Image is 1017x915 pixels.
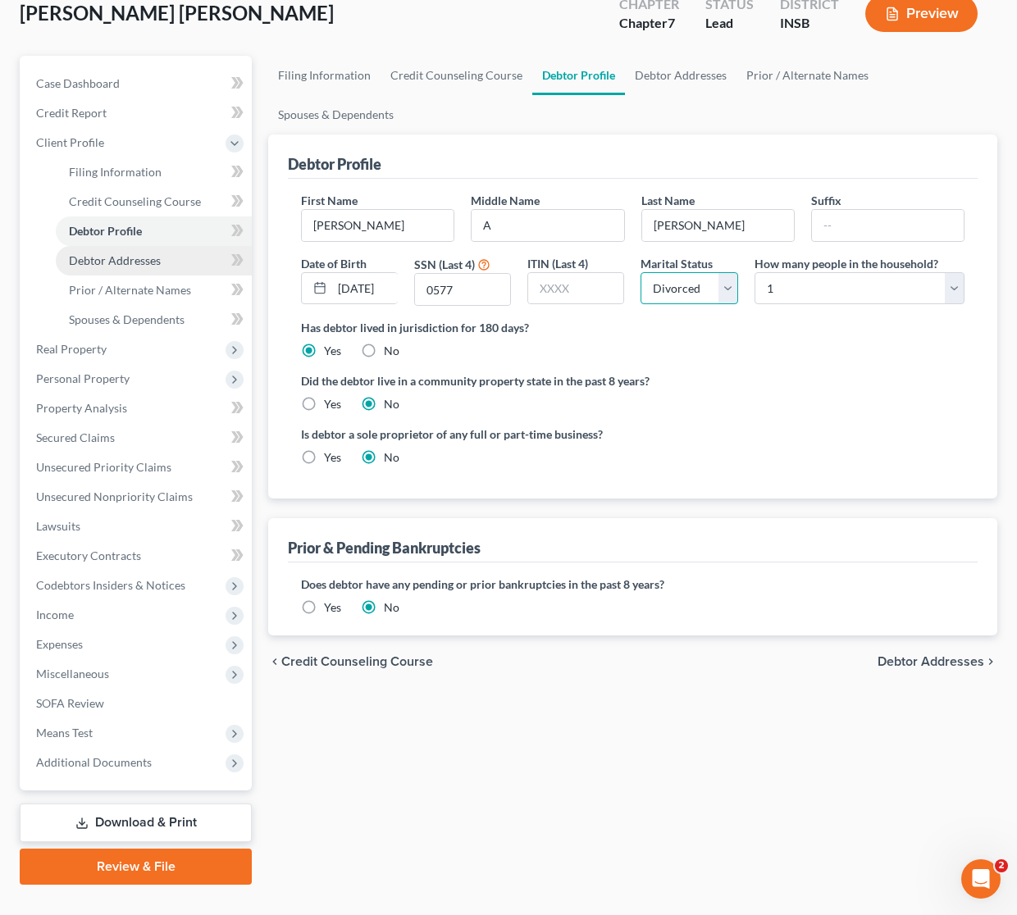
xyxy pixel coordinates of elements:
[36,135,104,149] span: Client Profile
[36,489,193,503] span: Unsecured Nonpriority Claims
[755,255,938,272] label: How many people in the household?
[324,599,341,616] label: Yes
[36,106,107,120] span: Credit Report
[36,726,93,740] span: Means Test
[471,192,540,209] label: Middle Name
[36,755,152,769] span: Additional Documents
[527,255,588,272] label: ITIN (Last 4)
[23,512,252,541] a: Lawsuits
[56,305,252,335] a: Spouses & Dependents
[384,599,399,616] label: No
[532,56,625,95] a: Debtor Profile
[69,224,142,238] span: Debtor Profile
[36,608,74,621] span: Income
[619,14,679,33] div: Chapter
[69,283,191,297] span: Prior / Alternate Names
[324,343,341,359] label: Yes
[301,372,965,389] label: Did the debtor live in a community property state in the past 8 years?
[36,667,109,681] span: Miscellaneous
[36,430,115,444] span: Secured Claims
[23,98,252,128] a: Credit Report
[324,449,341,466] label: Yes
[301,426,625,443] label: Is debtor a sole proprietor of any full or part-time business?
[811,192,841,209] label: Suffix
[20,1,334,25] span: [PERSON_NAME] [PERSON_NAME]
[268,95,404,134] a: Spouses & Dependents
[668,15,675,30] span: 7
[56,275,252,305] a: Prior / Alternate Names
[301,576,965,593] label: Does debtor have any pending or prior bankruptcies in the past 8 years?
[23,482,252,512] a: Unsecured Nonpriority Claims
[69,165,162,179] span: Filing Information
[56,246,252,275] a: Debtor Addresses
[324,396,341,412] label: Yes
[301,255,367,272] label: Date of Birth
[56,187,252,216] a: Credit Counseling Course
[384,343,399,359] label: No
[288,538,481,558] div: Prior & Pending Bankruptcies
[36,401,127,415] span: Property Analysis
[625,56,737,95] a: Debtor Addresses
[641,255,713,272] label: Marital Status
[878,655,984,668] span: Debtor Addresses
[23,69,252,98] a: Case Dashboard
[69,194,201,208] span: Credit Counseling Course
[36,371,130,385] span: Personal Property
[56,157,252,187] a: Filing Information
[705,14,754,33] div: Lead
[20,849,252,885] a: Review & File
[20,803,252,842] a: Download & Print
[332,273,398,304] input: MM/DD/YYYY
[69,312,185,326] span: Spouses & Dependents
[301,319,965,336] label: Has debtor lived in jurisdiction for 180 days?
[36,578,185,592] span: Codebtors Insiders & Notices
[642,210,794,241] input: --
[281,655,433,668] span: Credit Counseling Course
[36,637,83,651] span: Expenses
[36,342,107,356] span: Real Property
[56,216,252,246] a: Debtor Profile
[23,423,252,453] a: Secured Claims
[384,449,399,466] label: No
[381,56,532,95] a: Credit Counseling Course
[961,859,1001,899] iframe: Intercom live chat
[737,56,878,95] a: Prior / Alternate Names
[23,453,252,482] a: Unsecured Priority Claims
[23,541,252,571] a: Executory Contracts
[384,396,399,412] label: No
[301,192,358,209] label: First Name
[415,274,510,305] input: XXXX
[36,460,171,474] span: Unsecured Priority Claims
[302,210,454,241] input: --
[268,56,381,95] a: Filing Information
[268,655,281,668] i: chevron_left
[36,696,104,710] span: SOFA Review
[984,655,997,668] i: chevron_right
[36,549,141,562] span: Executory Contracts
[414,256,475,273] label: SSN (Last 4)
[641,192,695,209] label: Last Name
[995,859,1008,872] span: 2
[472,210,623,241] input: M.I
[36,519,80,533] span: Lawsuits
[69,253,161,267] span: Debtor Addresses
[23,394,252,423] a: Property Analysis
[23,689,252,718] a: SOFA Review
[528,273,623,304] input: XXXX
[268,655,433,668] button: chevron_left Credit Counseling Course
[780,14,839,33] div: INSB
[878,655,997,668] button: Debtor Addresses chevron_right
[36,76,120,90] span: Case Dashboard
[812,210,964,241] input: --
[288,154,381,174] div: Debtor Profile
